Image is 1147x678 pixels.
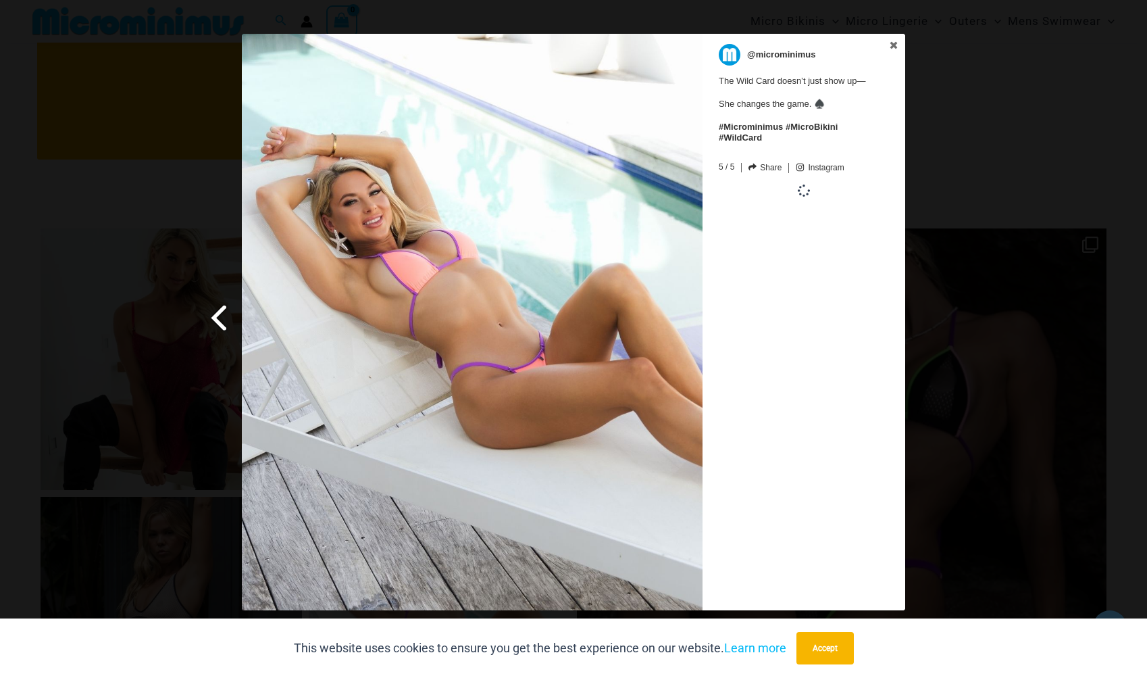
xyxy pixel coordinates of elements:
a: #Microminimus [719,122,783,132]
a: Learn more [724,641,786,655]
a: Share [748,163,782,172]
a: #MicroBikini [786,122,838,132]
p: This website uses cookies to ensure you get the best experience on our website. [294,638,786,658]
button: Accept [796,632,854,664]
span: The Wild Card doesn’t just show up— She changes the game. ♠️ [719,69,880,144]
span: 5 / 5 [719,160,734,172]
a: Instagram [796,163,844,173]
img: The Wild Card doesn’t just show up—<br> <br> She changes the game. ♠️ <br> <br> #Microminimus #Mi... [242,34,703,610]
p: @microminimus [747,44,816,66]
a: #WildCard [719,132,762,143]
a: @microminimus [719,44,880,66]
img: microminimus.jpg [719,44,740,66]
